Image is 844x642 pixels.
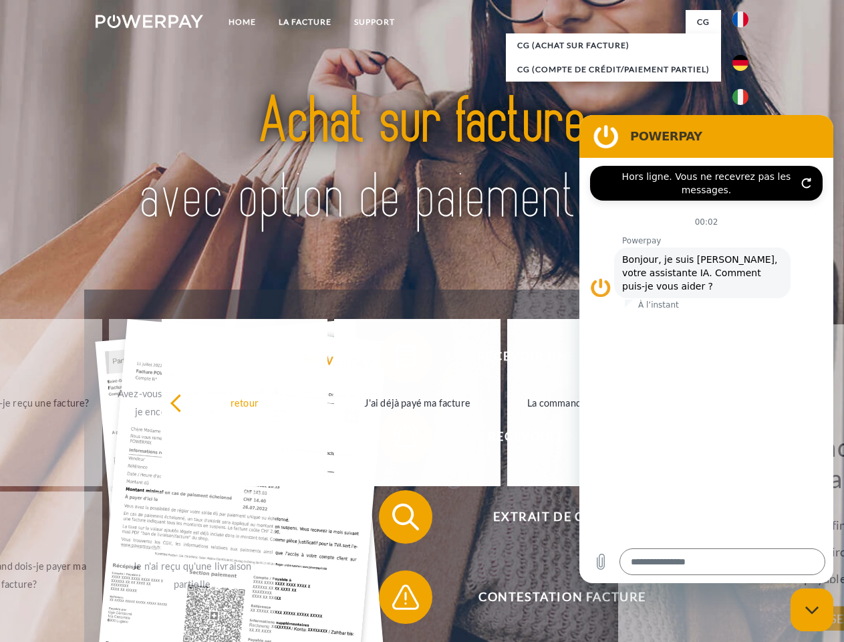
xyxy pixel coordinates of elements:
[732,89,748,105] img: it
[343,10,406,34] a: Support
[506,58,721,82] a: CG (Compte de crédit/paiement partiel)
[515,393,666,411] div: La commande a été renvoyée
[128,64,716,256] img: title-powerpay_fr.svg
[686,10,721,34] a: CG
[791,588,833,631] iframe: Bouton de lancement de la fenêtre de messagerie, conversation en cours
[379,570,726,624] button: Contestation Facture
[170,393,320,411] div: retour
[217,10,267,34] a: Home
[117,385,267,421] div: Avez-vous reçu mes paiements, ai-je encore un solde ouvert?
[732,11,748,27] img: fr
[342,393,493,411] div: J'ai déjà payé ma facture
[117,557,267,593] div: Je n'ai reçu qu'une livraison partielle
[389,500,422,534] img: qb_search.svg
[398,490,726,544] span: Extrait de compte
[267,10,343,34] a: LA FACTURE
[389,580,422,614] img: qb_warning.svg
[109,319,275,486] a: Avez-vous reçu mes paiements, ai-je encore un solde ouvert?
[96,15,203,28] img: logo-powerpay-white.svg
[732,55,748,71] img: de
[506,33,721,58] a: CG (achat sur facture)
[579,115,833,583] iframe: Fenêtre de messagerie
[379,490,726,544] button: Extrait de compte
[398,570,726,624] span: Contestation Facture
